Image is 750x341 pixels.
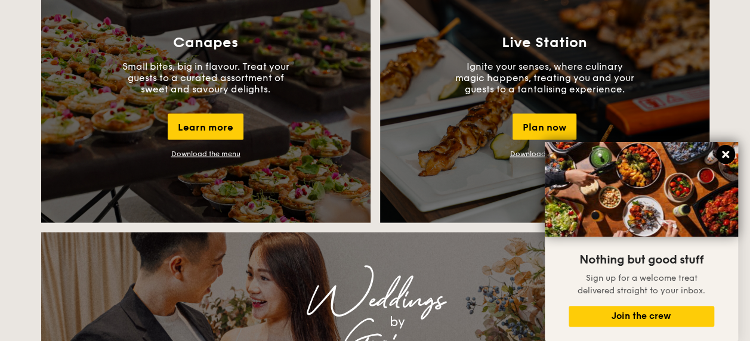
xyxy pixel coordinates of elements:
[168,113,243,139] div: Learn more
[569,306,714,327] button: Join the crew
[146,289,604,311] div: Weddings
[171,149,240,157] a: Download the menu
[190,311,604,332] div: by
[502,34,587,51] h3: Live Station
[545,142,738,237] img: DSC07876-Edit02-Large.jpeg
[578,273,705,296] span: Sign up for a welcome treat delivered straight to your inbox.
[513,113,576,139] div: Plan now
[116,60,295,94] p: Small bites, big in flavour. Treat your guests to a curated assortment of sweet and savoury delig...
[173,34,238,51] h3: Canapes
[716,145,735,164] button: Close
[455,60,634,94] p: Ignite your senses, where culinary magic happens, treating you and your guests to a tantalising e...
[510,149,579,157] a: Download the menu
[579,253,703,267] span: Nothing but good stuff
